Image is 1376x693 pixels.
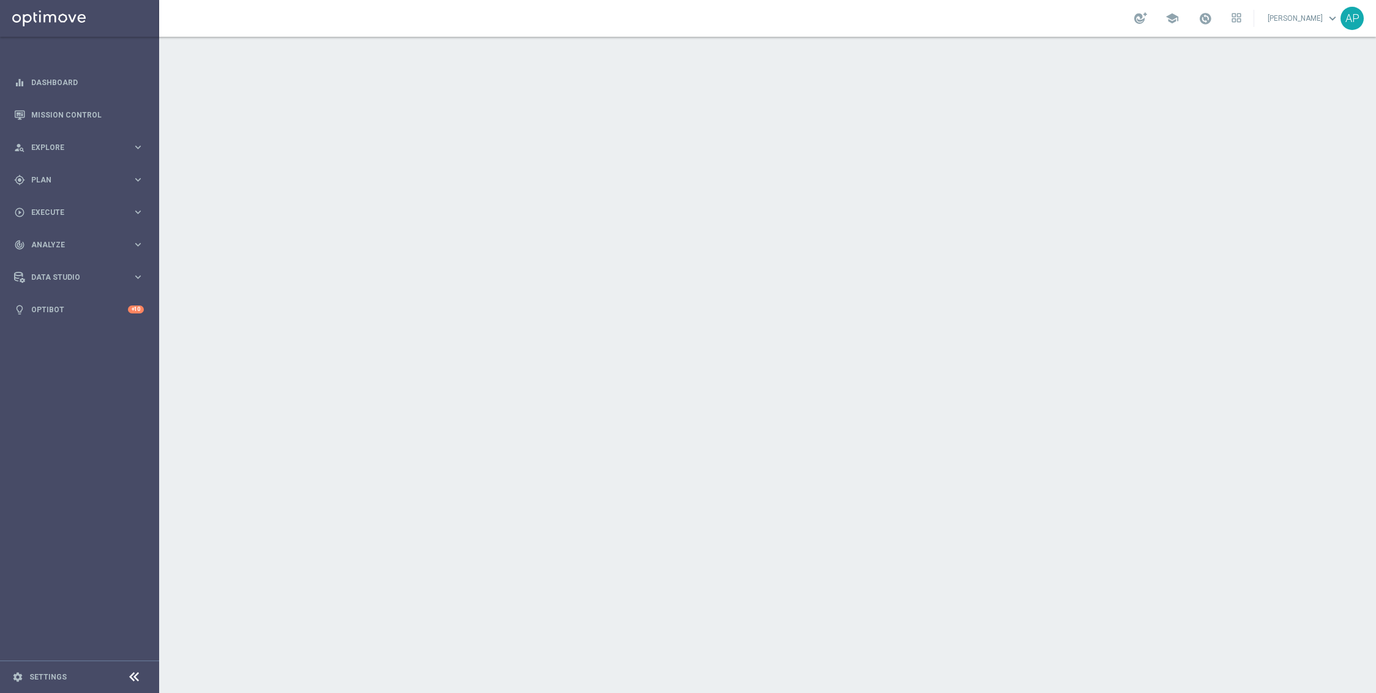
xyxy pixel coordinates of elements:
[13,78,144,88] button: equalizer Dashboard
[13,240,144,250] button: track_changes Analyze keyboard_arrow_right
[14,207,132,218] div: Execute
[128,305,144,313] div: +10
[1340,7,1364,30] div: AP
[31,66,144,99] a: Dashboard
[14,174,132,185] div: Plan
[13,208,144,217] button: play_circle_outline Execute keyboard_arrow_right
[14,239,132,250] div: Analyze
[29,673,67,681] a: Settings
[31,99,144,131] a: Mission Control
[14,272,132,283] div: Data Studio
[132,239,144,250] i: keyboard_arrow_right
[14,66,144,99] div: Dashboard
[132,174,144,185] i: keyboard_arrow_right
[31,293,128,326] a: Optibot
[12,672,23,683] i: settings
[31,241,132,249] span: Analyze
[14,293,144,326] div: Optibot
[1326,12,1339,25] span: keyboard_arrow_down
[13,175,144,185] button: gps_fixed Plan keyboard_arrow_right
[14,304,25,315] i: lightbulb
[14,142,132,153] div: Explore
[1165,12,1179,25] span: school
[31,209,132,216] span: Execute
[31,274,132,281] span: Data Studio
[14,174,25,185] i: gps_fixed
[132,141,144,153] i: keyboard_arrow_right
[31,144,132,151] span: Explore
[13,272,144,282] button: Data Studio keyboard_arrow_right
[13,143,144,152] button: person_search Explore keyboard_arrow_right
[14,99,144,131] div: Mission Control
[132,271,144,283] i: keyboard_arrow_right
[13,305,144,315] button: lightbulb Optibot +10
[14,142,25,153] i: person_search
[14,77,25,88] i: equalizer
[132,206,144,218] i: keyboard_arrow_right
[13,110,144,120] button: Mission Control
[14,207,25,218] i: play_circle_outline
[31,176,132,184] span: Plan
[14,239,25,250] i: track_changes
[1266,9,1340,28] a: [PERSON_NAME]keyboard_arrow_down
